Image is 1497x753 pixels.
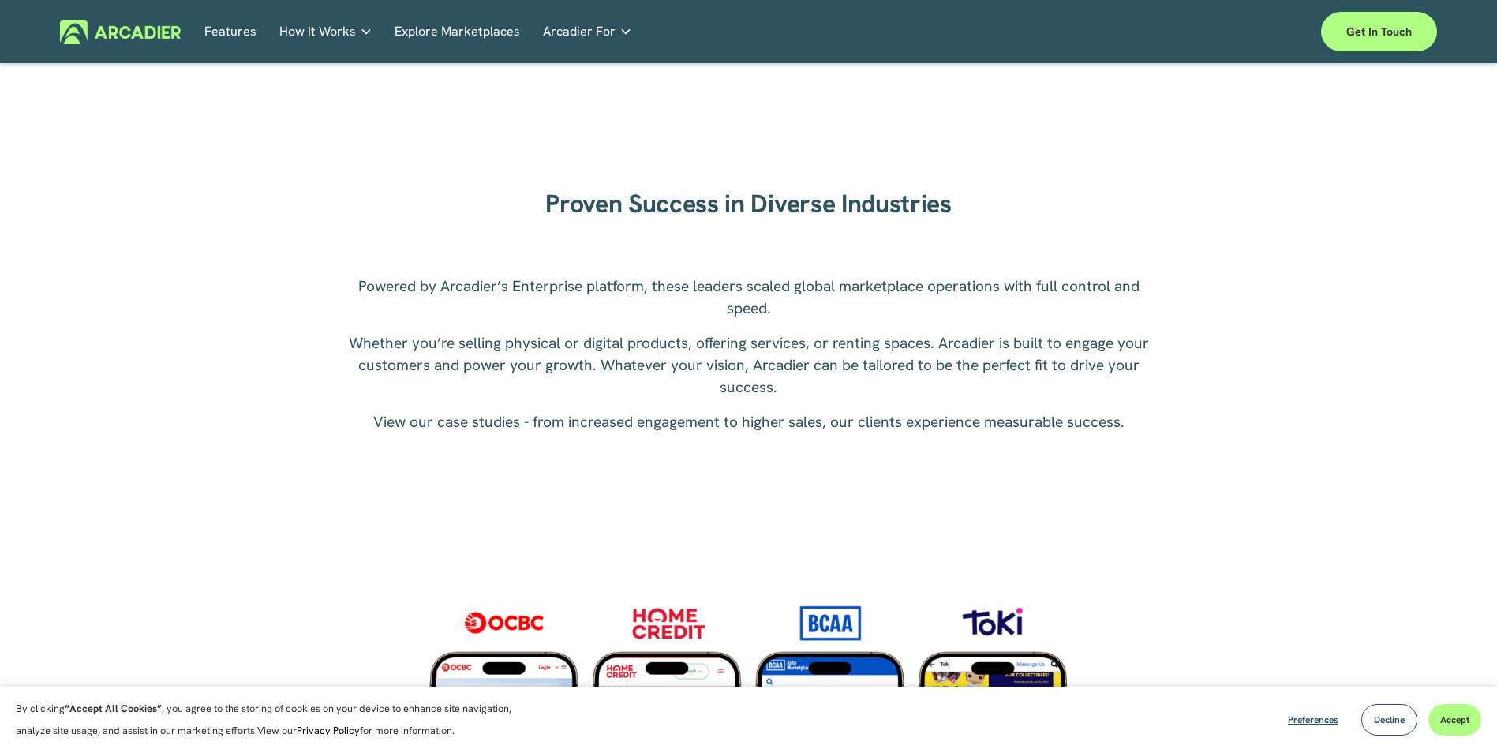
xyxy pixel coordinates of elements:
p: Powered by Arcadier’s Enterprise platform, these leaders scaled global marketplace operations wit... [338,275,1158,320]
strong: Proven Success in Diverse Industries [545,187,951,220]
span: Decline [1374,714,1405,726]
p: View our case studies - from increased engagement to higher sales, our clients experience measura... [338,411,1158,433]
button: Decline [1361,704,1417,736]
a: Explore Marketplaces [395,20,520,44]
a: folder dropdown [543,20,632,44]
img: Arcadier [60,20,181,44]
p: Whether you’re selling physical or digital products, offering services, or renting spaces. Arcadi... [338,332,1158,399]
p: By clicking , you agree to the storing of cookies on your device to enhance site navigation, anal... [16,698,529,742]
a: folder dropdown [279,20,372,44]
iframe: Chat Widget [1418,677,1497,753]
span: Preferences [1288,714,1338,726]
a: Features [204,20,256,44]
a: Get in touch [1321,12,1437,51]
a: Privacy Policy [297,724,360,737]
span: Arcadier For [543,21,616,43]
strong: “Accept All Cookies” [65,702,162,715]
button: Preferences [1276,704,1350,736]
span: How It Works [279,21,356,43]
